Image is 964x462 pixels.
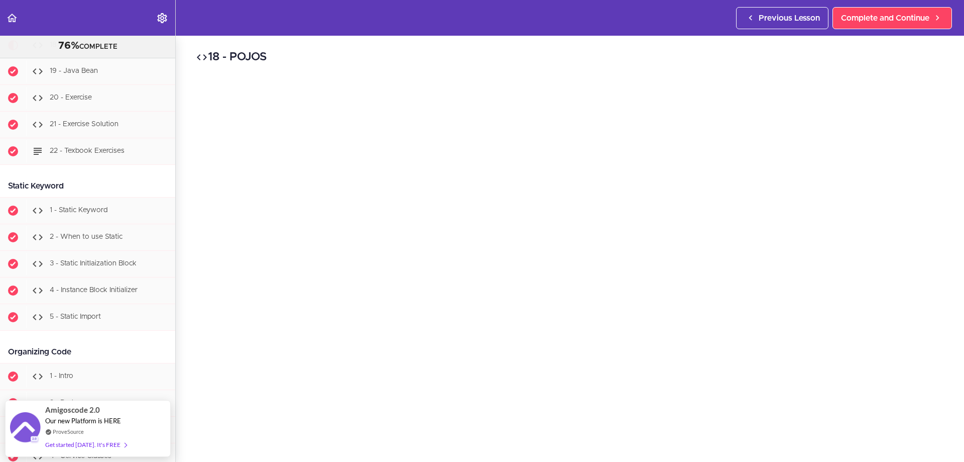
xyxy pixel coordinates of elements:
div: COMPLETE [13,40,163,53]
h2: 18 - POJOS [196,49,944,66]
div: Get started [DATE]. It's FREE [45,439,127,450]
span: 3 - Static Initlaization Block [50,260,137,267]
span: Amigoscode 2.0 [45,404,100,416]
svg: Back to course curriculum [6,12,18,24]
a: Complete and Continue [832,7,952,29]
span: 2 - When to use Static [50,233,123,240]
span: Complete and Continue [841,12,929,24]
span: 1 - Static Keyword [50,207,107,214]
span: 1 - Intro [50,373,73,380]
span: 19 - Java Bean [50,67,98,74]
svg: Settings Menu [156,12,168,24]
span: 4 - Instance Block Initializer [50,287,138,294]
span: 20 - Exercise [50,94,92,101]
a: Previous Lesson [736,7,828,29]
span: 76% [58,41,79,51]
span: 2 - Packages [50,399,91,406]
span: Previous Lesson [759,12,820,24]
span: 5 - Static Import [50,313,101,320]
span: Our new Platform is HERE [45,417,121,425]
span: 21 - Exercise Solution [50,121,118,128]
span: 22 - Texbook Exercises [50,147,125,154]
a: ProveSource [53,427,84,436]
img: provesource social proof notification image [10,412,40,445]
